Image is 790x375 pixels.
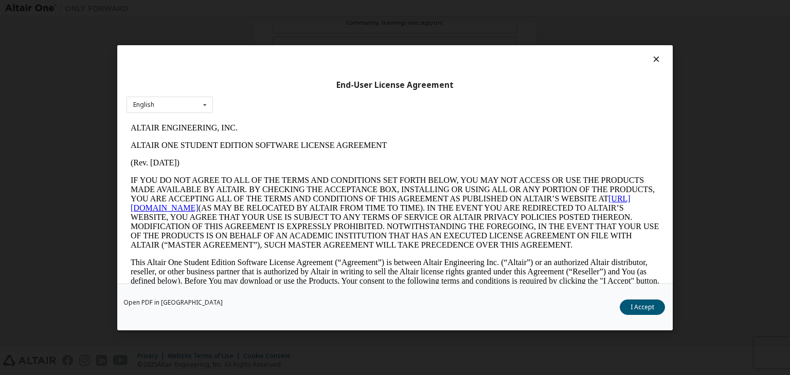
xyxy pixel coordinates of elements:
[4,57,533,130] p: IF YOU DO NOT AGREE TO ALL OF THE TERMS AND CONDITIONS SET FORTH BELOW, YOU MAY NOT ACCESS OR USE...
[4,22,533,31] p: ALTAIR ONE STUDENT EDITION SOFTWARE LICENSE AGREEMENT
[127,80,663,90] div: End-User License Agreement
[4,4,533,13] p: ALTAIR ENGINEERING, INC.
[4,75,504,93] a: [URL][DOMAIN_NAME]
[4,39,533,48] p: (Rev. [DATE])
[123,299,223,306] a: Open PDF in [GEOGRAPHIC_DATA]
[133,102,154,108] div: English
[4,139,533,176] p: This Altair One Student Edition Software License Agreement (“Agreement”) is between Altair Engine...
[620,299,665,315] button: I Accept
